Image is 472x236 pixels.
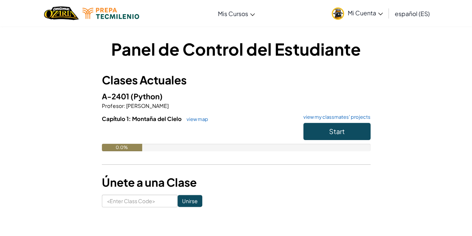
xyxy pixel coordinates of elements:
[131,91,163,101] span: (Python)
[44,6,79,21] a: Ozaria by CodeCombat logo
[328,1,387,25] a: Mi Cuenta
[82,8,139,19] img: Tecmilenio logo
[44,6,79,21] img: Home
[102,115,183,122] span: Capítulo 1: Montaña del Cielo
[348,9,383,17] span: Mi Cuenta
[300,115,371,119] a: view my classmates' projects
[395,10,430,18] span: español (ES)
[102,72,371,88] h3: Clases Actuales
[303,123,371,140] button: Start
[102,174,371,191] h3: Únete a una Clase
[391,3,434,24] a: español (ES)
[332,7,344,20] img: avatar
[125,102,169,109] span: [PERSON_NAME]
[124,102,125,109] span: :
[329,127,345,136] span: Start
[183,116,208,122] a: view map
[218,10,248,18] span: Mis Cursos
[178,195,202,207] input: Unirse
[102,144,142,151] div: 0.0%
[102,195,178,207] input: <Enter Class Code>
[102,102,124,109] span: Profesor
[102,91,131,101] span: A-2401
[214,3,259,24] a: Mis Cursos
[102,37,371,60] h1: Panel de Control del Estudiante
